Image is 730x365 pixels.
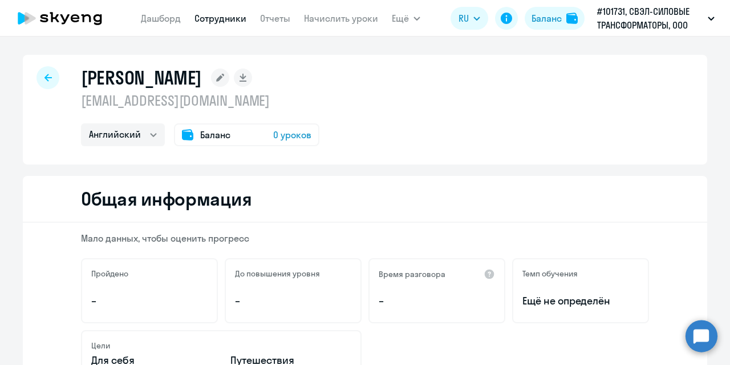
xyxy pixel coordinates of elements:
[235,294,351,308] p: –
[304,13,378,24] a: Начислить уроки
[235,268,320,279] h5: До повышения уровня
[566,13,578,24] img: balance
[260,13,290,24] a: Отчеты
[522,268,578,279] h5: Темп обучения
[597,5,703,32] p: #101731, СВЭЛ-СИЛОВЫЕ ТРАНСФОРМАТОРЫ, ООО
[273,128,311,142] span: 0 уроков
[200,128,230,142] span: Баланс
[81,66,202,89] h1: [PERSON_NAME]
[532,11,562,25] div: Баланс
[522,294,639,308] span: Ещё не определён
[194,13,246,24] a: Сотрудники
[392,11,409,25] span: Ещё
[525,7,585,30] button: Балансbalance
[459,11,469,25] span: RU
[81,187,252,210] h2: Общая информация
[591,5,720,32] button: #101731, СВЭЛ-СИЛОВЫЕ ТРАНСФОРМАТОРЫ, ООО
[379,269,445,279] h5: Время разговора
[379,294,495,308] p: –
[451,7,488,30] button: RU
[91,294,208,308] p: –
[141,13,181,24] a: Дашборд
[392,7,420,30] button: Ещё
[81,91,319,110] p: [EMAIL_ADDRESS][DOMAIN_NAME]
[91,268,128,279] h5: Пройдено
[91,340,110,351] h5: Цели
[81,232,649,244] p: Мало данных, чтобы оценить прогресс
